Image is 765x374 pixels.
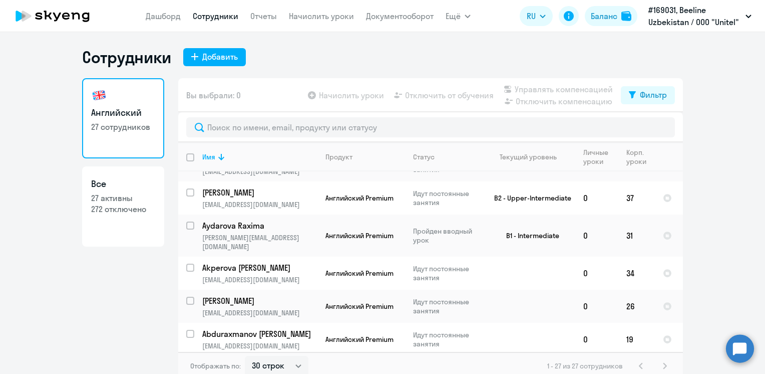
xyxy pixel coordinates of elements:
[202,328,317,339] a: Abduraxmanov [PERSON_NAME]
[91,87,107,103] img: english
[289,11,354,21] a: Начислить уроки
[202,152,215,161] div: Имя
[591,10,617,22] div: Баланс
[413,297,482,315] p: Идут постоянные занятия
[575,257,618,290] td: 0
[202,275,317,284] p: [EMAIL_ADDRESS][DOMAIN_NAME]
[202,262,315,273] p: Akperova [PERSON_NAME]
[202,187,317,198] a: [PERSON_NAME]
[490,152,575,161] div: Текущий уровень
[626,148,654,166] div: Корп. уроки
[190,361,241,370] span: Отображать по:
[202,220,315,231] p: Aydarova Raxima
[202,152,317,161] div: Имя
[186,89,241,101] span: Вы выбрали: 0
[482,215,575,257] td: B1 - Intermediate
[325,152,352,161] div: Продукт
[202,308,317,317] p: [EMAIL_ADDRESS][DOMAIN_NAME]
[183,48,246,66] button: Добавить
[91,193,155,204] p: 27 активны
[618,181,655,215] td: 37
[202,328,315,339] p: Abduraxmanov [PERSON_NAME]
[82,47,171,67] h1: Сотрудники
[202,341,317,350] p: [EMAIL_ADDRESS][DOMAIN_NAME]
[648,4,741,28] p: #169031, Beeline Uzbekistan / ООО "Unitel"
[618,215,655,257] td: 31
[413,264,482,282] p: Идут постоянные занятия
[91,177,155,191] h3: Все
[202,262,317,273] a: Akperova [PERSON_NAME]
[500,152,557,161] div: Текущий уровень
[202,295,317,306] a: [PERSON_NAME]
[82,166,164,247] a: Все27 активны272 отключено
[91,204,155,215] p: 272 отключено
[575,323,618,356] td: 0
[575,290,618,323] td: 0
[325,152,405,161] div: Продукт
[146,11,181,21] a: Дашборд
[366,11,434,21] a: Документооборот
[618,323,655,356] td: 19
[618,290,655,323] td: 26
[583,148,618,166] div: Личные уроки
[413,189,482,207] p: Идут постоянные занятия
[413,330,482,348] p: Идут постоянные занятия
[325,231,394,240] span: Английский Premium
[325,302,394,311] span: Английский Premium
[547,361,623,370] span: 1 - 27 из 27 сотрудников
[413,152,482,161] div: Статус
[585,6,637,26] button: Балансbalance
[186,117,675,137] input: Поиск по имени, email, продукту или статусу
[193,11,238,21] a: Сотрудники
[527,10,536,22] span: RU
[446,10,461,22] span: Ещё
[202,295,315,306] p: [PERSON_NAME]
[82,78,164,158] a: Английский27 сотрудников
[482,181,575,215] td: B2 - Upper-Intermediate
[520,6,553,26] button: RU
[91,121,155,132] p: 27 сотрудников
[621,11,631,21] img: balance
[325,194,394,203] span: Английский Premium
[621,86,675,104] button: Фильтр
[202,220,317,231] a: Aydarova Raxima
[640,89,667,101] div: Фильтр
[250,11,277,21] a: Отчеты
[202,51,238,63] div: Добавить
[325,335,394,344] span: Английский Premium
[618,257,655,290] td: 34
[575,215,618,257] td: 0
[626,148,648,166] div: Корп. уроки
[413,227,482,245] p: Пройден вводный урок
[413,152,435,161] div: Статус
[325,269,394,278] span: Английский Premium
[202,233,317,251] p: [PERSON_NAME][EMAIL_ADDRESS][DOMAIN_NAME]
[583,148,611,166] div: Личные уроки
[643,4,756,28] button: #169031, Beeline Uzbekistan / ООО "Unitel"
[91,106,155,119] h3: Английский
[202,187,315,198] p: [PERSON_NAME]
[575,181,618,215] td: 0
[202,200,317,209] p: [EMAIL_ADDRESS][DOMAIN_NAME]
[446,6,471,26] button: Ещё
[202,167,317,176] p: [EMAIL_ADDRESS][DOMAIN_NAME]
